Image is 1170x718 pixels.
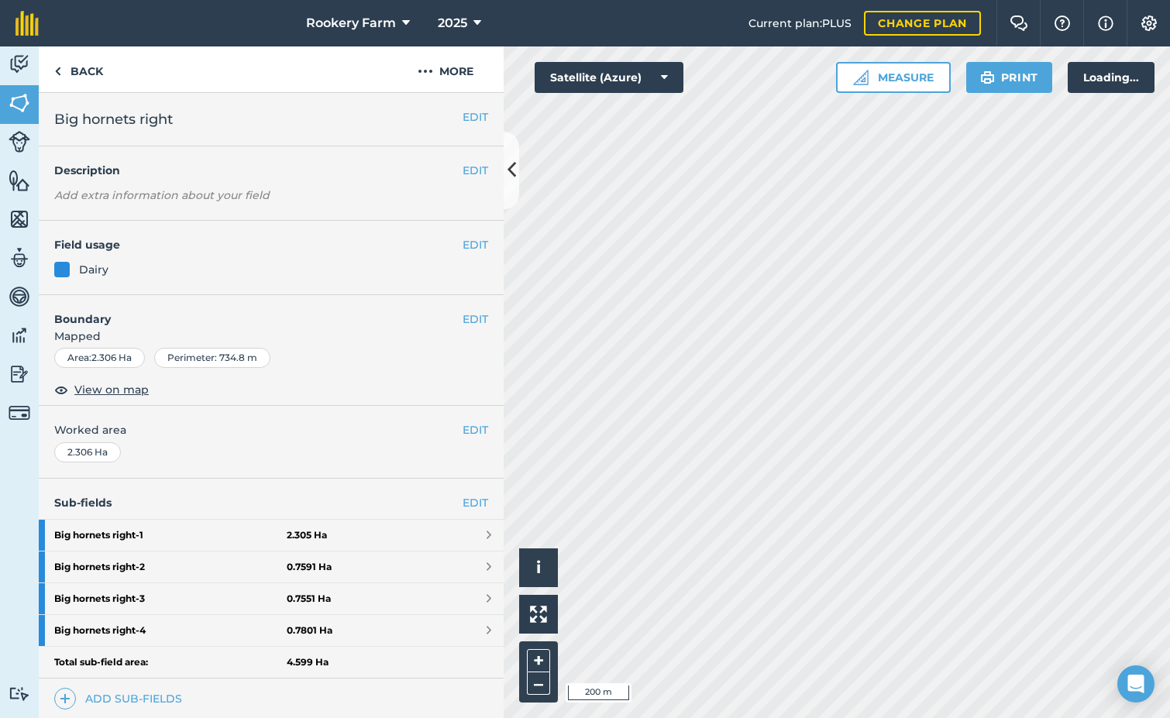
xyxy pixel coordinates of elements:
[287,593,331,605] strong: 0.7551 Ha
[54,442,121,462] div: 2.306 Ha
[463,494,488,511] a: EDIT
[9,362,30,386] img: svg+xml;base64,PD94bWwgdmVyc2lvbj0iMS4wIiBlbmNvZGluZz0idXRmLTgiPz4KPCEtLSBHZW5lcmF0b3I6IEFkb2JlIE...
[39,615,504,646] a: Big hornets right-40.7801 Ha
[287,656,329,668] strong: 4.599 Ha
[39,551,504,582] a: Big hornets right-20.7591 Ha
[9,402,30,424] img: svg+xml;base64,PD94bWwgdmVyc2lvbj0iMS4wIiBlbmNvZGluZz0idXRmLTgiPz4KPCEtLSBHZW5lcmF0b3I6IEFkb2JlIE...
[287,561,332,573] strong: 0.7591 Ha
[1117,665,1155,703] div: Open Intercom Messenger
[9,285,30,308] img: svg+xml;base64,PD94bWwgdmVyc2lvbj0iMS4wIiBlbmNvZGluZz0idXRmLTgiPz4KPCEtLSBHZW5lcmF0b3I6IEFkb2JlIE...
[54,188,270,202] em: Add extra information about your field
[864,11,981,36] a: Change plan
[527,672,550,695] button: –
[463,108,488,125] button: EDIT
[54,551,287,582] strong: Big hornets right - 2
[463,162,488,179] button: EDIT
[387,46,504,92] button: More
[39,520,504,551] a: Big hornets right-12.305 Ha
[9,324,30,347] img: svg+xml;base64,PD94bWwgdmVyc2lvbj0iMS4wIiBlbmNvZGluZz0idXRmLTgiPz4KPCEtLSBHZW5lcmF0b3I6IEFkb2JlIE...
[54,348,145,368] div: Area : 2.306 Ha
[530,606,547,623] img: Four arrows, one pointing top left, one top right, one bottom right and the last bottom left
[79,261,108,278] div: Dairy
[418,62,433,81] img: svg+xml;base64,PHN2ZyB4bWxucz0iaHR0cDovL3d3dy53My5vcmcvMjAwMC9zdmciIHdpZHRoPSIyMCIgaGVpZ2h0PSIyNC...
[836,62,951,93] button: Measure
[60,689,71,708] img: svg+xml;base64,PHN2ZyB4bWxucz0iaHR0cDovL3d3dy53My5vcmcvMjAwMC9zdmciIHdpZHRoPSIxNCIgaGVpZ2h0PSIyNC...
[527,649,550,672] button: +
[536,558,541,577] span: i
[39,295,463,328] h4: Boundary
[9,91,30,115] img: svg+xml;base64,PHN2ZyB4bWxucz0iaHR0cDovL3d3dy53My5vcmcvMjAwMC9zdmciIHdpZHRoPSI1NiIgaGVpZ2h0PSI2MC...
[9,131,30,153] img: svg+xml;base64,PD94bWwgdmVyc2lvbj0iMS4wIiBlbmNvZGluZz0idXRmLTgiPz4KPCEtLSBHZW5lcmF0b3I6IEFkb2JlIE...
[463,421,488,438] button: EDIT
[287,624,332,637] strong: 0.7801 Ha
[438,14,467,33] span: 2025
[9,246,30,270] img: svg+xml;base64,PD94bWwgdmVyc2lvbj0iMS4wIiBlbmNvZGluZz0idXRmLTgiPz4KPCEtLSBHZW5lcmF0b3I6IEFkb2JlIE...
[39,46,119,92] a: Back
[54,380,149,399] button: View on map
[1053,15,1072,31] img: A question mark icon
[9,169,30,192] img: svg+xml;base64,PHN2ZyB4bWxucz0iaHR0cDovL3d3dy53My5vcmcvMjAwMC9zdmciIHdpZHRoPSI1NiIgaGVpZ2h0PSI2MC...
[54,688,188,709] a: Add sub-fields
[54,583,287,614] strong: Big hornets right - 3
[39,494,504,511] h4: Sub-fields
[463,311,488,328] button: EDIT
[9,686,30,701] img: svg+xml;base64,PD94bWwgdmVyc2lvbj0iMS4wIiBlbmNvZGluZz0idXRmLTgiPz4KPCEtLSBHZW5lcmF0b3I6IEFkb2JlIE...
[15,11,39,36] img: fieldmargin Logo
[54,520,287,551] strong: Big hornets right - 1
[154,348,270,368] div: Perimeter : 734.8 m
[54,421,488,438] span: Worked area
[1098,14,1113,33] img: svg+xml;base64,PHN2ZyB4bWxucz0iaHR0cDovL3d3dy53My5vcmcvMjAwMC9zdmciIHdpZHRoPSIxNyIgaGVpZ2h0PSIxNy...
[74,381,149,398] span: View on map
[54,236,463,253] h4: Field usage
[535,62,683,93] button: Satellite (Azure)
[39,583,504,614] a: Big hornets right-30.7551 Ha
[306,14,396,33] span: Rookery Farm
[1068,62,1155,93] div: Loading...
[287,529,327,541] strong: 2.305 Ha
[9,53,30,76] img: svg+xml;base64,PD94bWwgdmVyc2lvbj0iMS4wIiBlbmNvZGluZz0idXRmLTgiPz4KPCEtLSBHZW5lcmF0b3I6IEFkb2JlIE...
[54,615,287,646] strong: Big hornets right - 4
[1010,15,1028,31] img: Two speech bubbles overlapping with the left bubble in the forefront
[1140,15,1158,31] img: A cog icon
[39,328,504,345] span: Mapped
[54,380,68,399] img: svg+xml;base64,PHN2ZyB4bWxucz0iaHR0cDovL3d3dy53My5vcmcvMjAwMC9zdmciIHdpZHRoPSIxOCIgaGVpZ2h0PSIyNC...
[980,68,995,87] img: svg+xml;base64,PHN2ZyB4bWxucz0iaHR0cDovL3d3dy53My5vcmcvMjAwMC9zdmciIHdpZHRoPSIxOSIgaGVpZ2h0PSIyNC...
[54,62,61,81] img: svg+xml;base64,PHN2ZyB4bWxucz0iaHR0cDovL3d3dy53My5vcmcvMjAwMC9zdmciIHdpZHRoPSI5IiBoZWlnaHQ9IjI0Ii...
[748,15,852,32] span: Current plan : PLUS
[966,62,1053,93] button: Print
[54,162,488,179] h4: Description
[54,108,173,130] span: Big hornets right
[54,656,287,668] strong: Total sub-field area:
[463,236,488,253] button: EDIT
[853,70,869,85] img: Ruler icon
[519,548,558,587] button: i
[9,208,30,231] img: svg+xml;base64,PHN2ZyB4bWxucz0iaHR0cDovL3d3dy53My5vcmcvMjAwMC9zdmciIHdpZHRoPSI1NiIgaGVpZ2h0PSI2MC...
